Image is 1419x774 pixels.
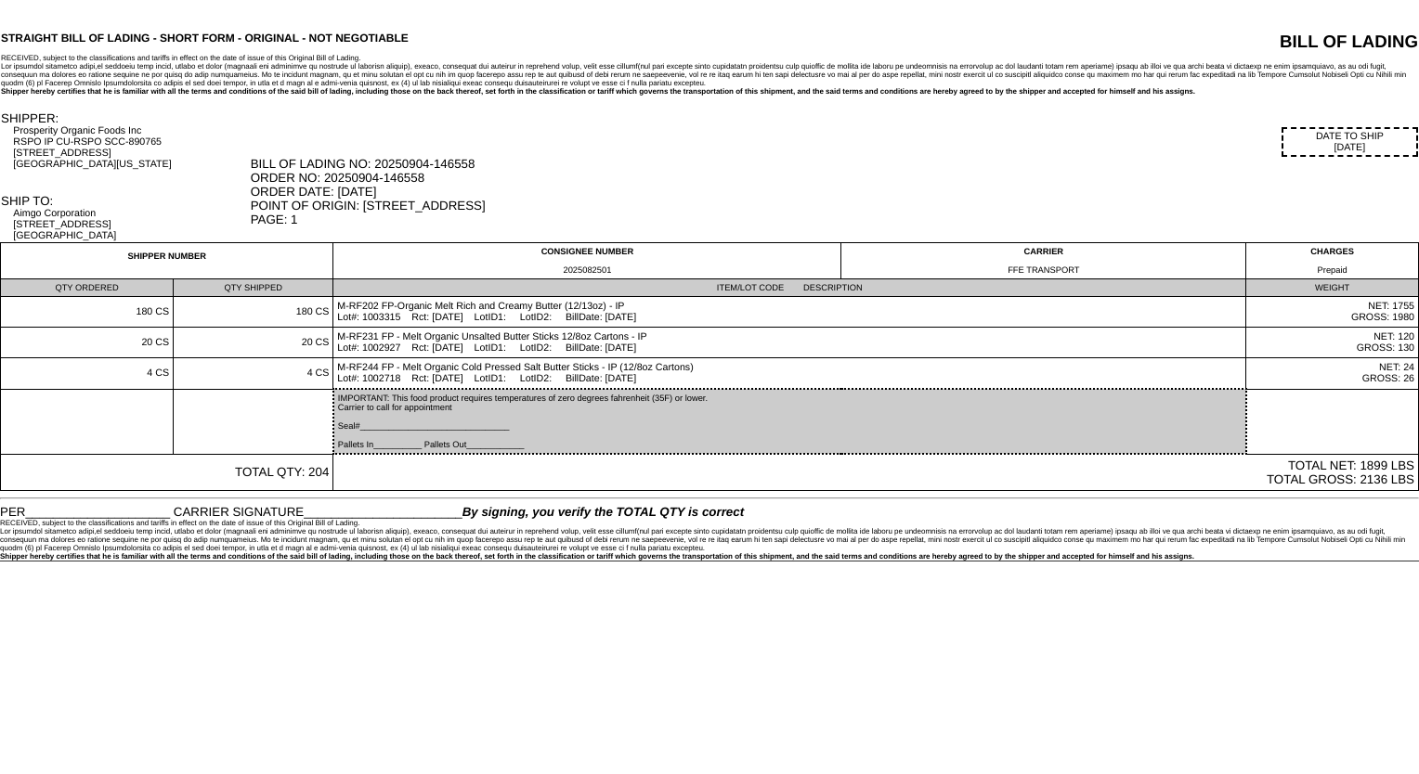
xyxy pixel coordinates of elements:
td: 20 CS [1,328,174,358]
div: BILL OF LADING [1038,32,1418,52]
div: SHIPPER: [1,111,249,125]
td: TOTAL NET: 1899 LBS TOTAL GROSS: 2136 LBS [333,454,1419,491]
div: FFE TRANSPORT [845,265,1242,275]
td: CHARGES [1246,243,1419,279]
td: CONSIGNEE NUMBER [333,243,841,279]
span: By signing, you verify the TOTAL QTY is correct [462,505,744,519]
td: IMPORTANT: This food product requires temperatures of zero degrees fahrenheit (35F) or lower. Car... [333,389,1246,454]
td: NET: 24 GROSS: 26 [1246,358,1419,390]
td: M-RF202 FP-Organic Melt Rich and Creamy Butter (12/13oz) - IP Lot#: 1003315 Rct: [DATE] LotID1: L... [333,297,1246,328]
div: DATE TO SHIP [DATE] [1282,127,1418,157]
td: 180 CS [174,297,333,328]
div: Aimgo Corporation [STREET_ADDRESS] [GEOGRAPHIC_DATA] [13,208,248,241]
div: 2025082501 [337,265,837,275]
div: BILL OF LADING NO: 20250904-146558 ORDER NO: 20250904-146558 ORDER DATE: [DATE] POINT OF ORIGIN: ... [251,157,1418,226]
div: Prepaid [1250,265,1414,275]
td: 4 CS [1,358,174,390]
td: ITEM/LOT CODE DESCRIPTION [333,279,1246,297]
div: SHIP TO: [1,194,249,208]
td: M-RF231 FP - Melt Organic Unsalted Butter Sticks 12/8oz Cartons - IP Lot#: 1002927 Rct: [DATE] Lo... [333,328,1246,358]
td: 20 CS [174,328,333,358]
td: QTY ORDERED [1,279,174,297]
div: Prosperity Organic Foods Inc RSPO IP CU-RSPO SCC-890765 [STREET_ADDRESS] [GEOGRAPHIC_DATA][US_STATE] [13,125,248,170]
td: NET: 1755 GROSS: 1980 [1246,297,1419,328]
td: WEIGHT [1246,279,1419,297]
td: SHIPPER NUMBER [1,243,333,279]
td: 4 CS [174,358,333,390]
td: M-RF244 FP - Melt Organic Cold Pressed Salt Butter Sticks - IP (12/8oz Cartons) Lot#: 1002718 Rct... [333,358,1246,390]
td: CARRIER [841,243,1246,279]
td: TOTAL QTY: 204 [1,454,333,491]
div: Shipper hereby certifies that he is familiar with all the terms and conditions of the said bill o... [1,87,1418,96]
td: QTY SHIPPED [174,279,333,297]
td: 180 CS [1,297,174,328]
td: NET: 120 GROSS: 130 [1246,328,1419,358]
